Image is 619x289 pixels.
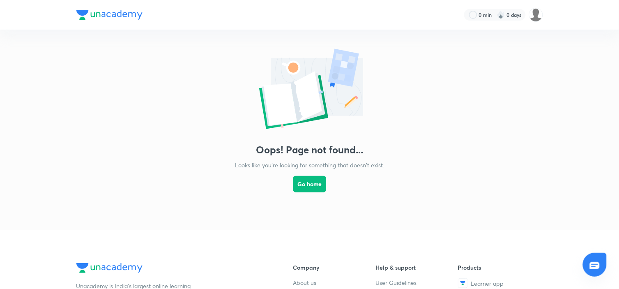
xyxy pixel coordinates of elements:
h6: Products [458,263,541,272]
a: User Guidelines [375,278,458,287]
img: Abhijeet Srivastav [529,8,543,22]
h3: Oops! Page not found... [256,144,363,156]
img: error [228,46,392,134]
p: Looks like you're looking for something that doesn't exist. [235,161,384,169]
h6: Help & support [375,263,458,272]
span: Learner app [471,279,504,288]
a: Company Logo [76,263,267,275]
img: Company Logo [76,10,143,20]
img: Learner app [458,278,468,288]
h6: Company [293,263,376,272]
img: streak [497,11,505,19]
img: Company Logo [76,263,143,273]
button: Go home [293,176,326,192]
a: About us [293,278,376,287]
a: Go home [293,169,326,214]
a: Learner app [458,278,541,288]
